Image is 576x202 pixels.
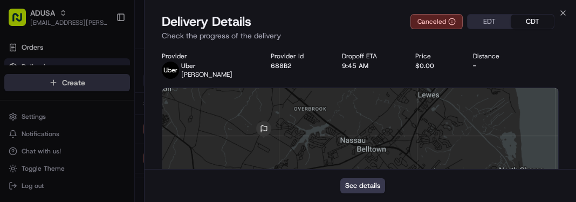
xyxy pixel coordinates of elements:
div: Provider [162,52,253,60]
div: $0.00 [415,62,455,70]
p: Uber [181,62,232,70]
div: Distance [473,52,520,60]
button: Canceled [410,14,463,29]
button: EDT [468,15,511,29]
div: - [473,62,520,70]
img: profile_uber_ahold_partner.png [162,62,179,79]
span: Delivery Details [162,13,251,30]
span: [PERSON_NAME] [181,70,232,79]
div: Provider Id [271,52,325,60]
button: See details [340,178,385,193]
button: CDT [511,15,554,29]
div: Price [415,52,455,60]
div: Dropoff ETA [342,52,398,60]
p: Check the progress of the delivery [162,30,559,41]
div: 9:45 AM [342,62,398,70]
button: 688B2 [271,62,292,70]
